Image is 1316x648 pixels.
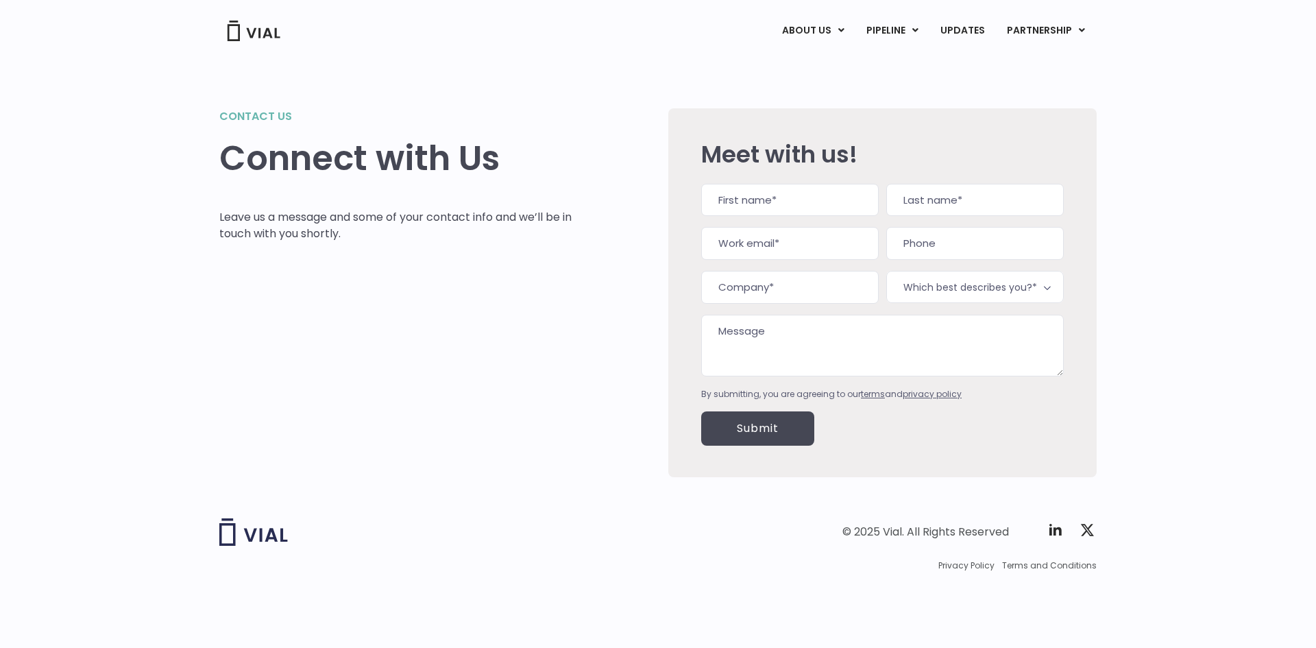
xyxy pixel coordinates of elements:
[219,108,572,125] h2: Contact us
[219,139,572,178] h1: Connect with Us
[938,560,995,572] a: Privacy Policy
[886,271,1064,303] span: Which best describes you?*
[219,209,572,242] p: Leave us a message and some of your contact info and we’ll be in touch with you shortly.
[886,184,1064,217] input: Last name*
[771,19,855,43] a: ABOUT USMenu Toggle
[701,411,814,446] input: Submit
[701,141,1064,167] h2: Meet with us!
[701,184,879,217] input: First name*
[1002,560,1097,572] a: Terms and Conditions
[996,19,1096,43] a: PARTNERSHIPMenu Toggle
[886,227,1064,260] input: Phone
[701,388,1064,400] div: By submitting, you are agreeing to our and
[861,388,885,400] a: terms
[842,525,1009,540] div: © 2025 Vial. All Rights Reserved
[219,518,288,546] img: Vial logo wih "Vial" spelled out
[855,19,929,43] a: PIPELINEMenu Toggle
[701,227,879,260] input: Work email*
[903,388,962,400] a: privacy policy
[929,19,995,43] a: UPDATES
[226,21,281,41] img: Vial Logo
[701,271,879,304] input: Company*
